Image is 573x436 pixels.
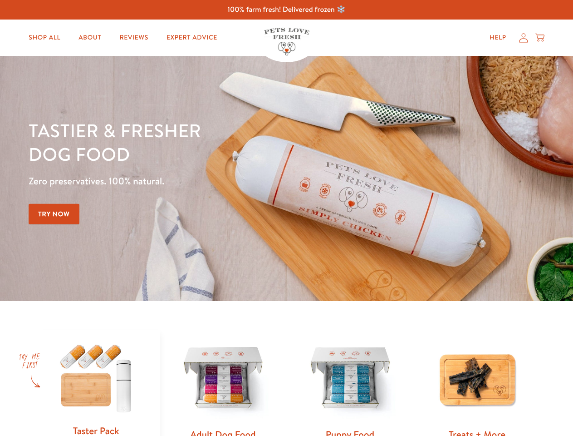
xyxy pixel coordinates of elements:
img: Pets Love Fresh [264,28,309,55]
a: Expert Advice [159,29,225,47]
a: About [71,29,108,47]
h1: Tastier & fresher dog food [29,119,372,166]
p: Zero preservatives. 100% natural. [29,173,372,189]
a: Reviews [112,29,155,47]
a: Try Now [29,204,79,224]
a: Shop All [21,29,68,47]
a: Help [482,29,514,47]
